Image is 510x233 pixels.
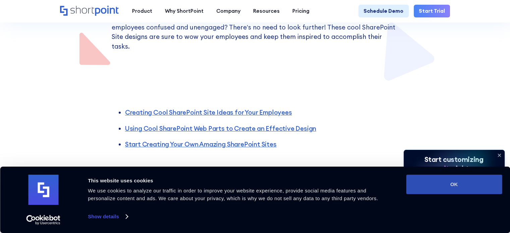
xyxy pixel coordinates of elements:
div: Company [216,7,240,15]
a: Resources [247,5,286,17]
a: Show details [88,212,127,222]
a: Using Cool SharePoint Web Parts to Create an Effective Design [125,124,316,132]
a: Usercentrics Cookiebot - opens in a new window [14,215,73,225]
div: Resources [253,7,280,15]
a: Company [210,5,247,17]
div: Product [132,7,152,15]
div: Why ShortPoint [165,7,204,15]
iframe: Chat Widget [390,156,510,233]
button: OK [406,175,502,194]
a: Pricing [286,5,316,17]
span: We use cookies to analyze our traffic in order to improve your website experience, provide social... [88,188,378,201]
a: Why ShortPoint [159,5,210,17]
img: logo [28,175,58,205]
p: Does your SharePoint site need a fresh look? Are your text-heavy homepages leaving your employees... [112,13,399,51]
div: This website uses cookies [88,177,391,185]
div: Pricing [292,7,309,15]
a: Start Trial [414,5,450,17]
a: Product [126,5,159,17]
a: Start Creating Your Own Amazing SharePoint Sites [125,140,277,148]
a: Schedule Demo [358,5,408,17]
a: Creating Cool SharePoint Site Ideas for Your Employees [125,108,292,116]
a: Home [60,6,119,17]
